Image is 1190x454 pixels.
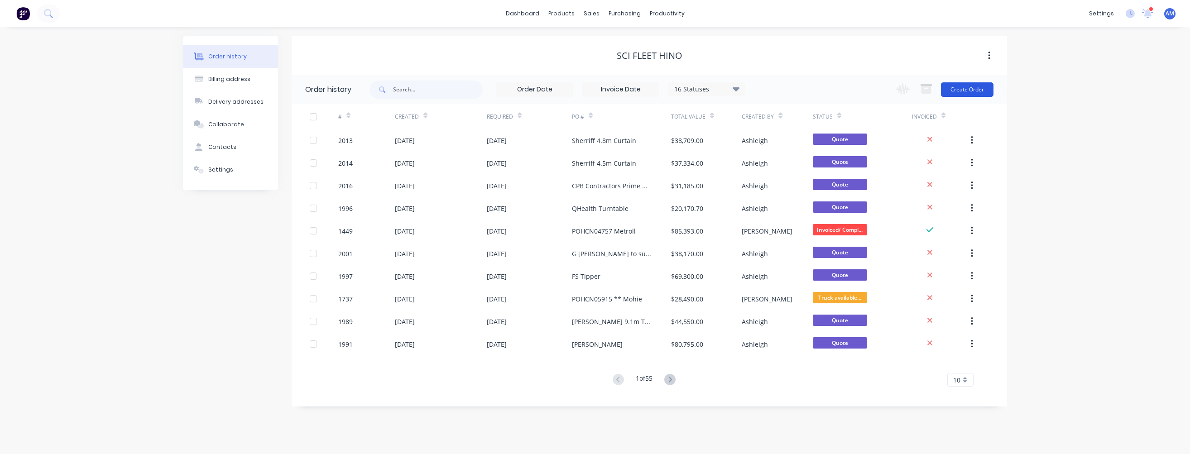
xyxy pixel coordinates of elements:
[671,272,703,281] div: $69,300.00
[16,7,30,20] img: Factory
[671,113,705,121] div: Total Value
[183,113,278,136] button: Collaborate
[813,337,867,349] span: Quote
[572,181,653,191] div: CPB Contractors Prime Mover
[742,113,774,121] div: Created By
[572,113,584,121] div: PO #
[671,158,703,168] div: $37,334.00
[1084,7,1118,20] div: settings
[742,204,768,213] div: Ashleigh
[487,104,572,129] div: Required
[742,294,792,304] div: [PERSON_NAME]
[671,226,703,236] div: $85,393.00
[395,226,415,236] div: [DATE]
[338,158,353,168] div: 2014
[742,249,768,258] div: Ashleigh
[183,91,278,113] button: Delivery addresses
[572,339,623,349] div: [PERSON_NAME]
[636,373,653,387] div: 1 of 55
[671,104,742,129] div: Total Value
[487,181,507,191] div: [DATE]
[813,201,867,213] span: Quote
[183,158,278,181] button: Settings
[671,294,703,304] div: $28,490.00
[813,269,867,281] span: Quote
[572,272,600,281] div: FS Tipper
[1166,10,1174,18] span: AM
[669,84,745,94] div: 16 Statuses
[338,136,353,145] div: 2013
[813,156,867,167] span: Quote
[813,104,912,129] div: Status
[395,317,415,326] div: [DATE]
[671,249,703,258] div: $38,170.00
[813,134,867,145] span: Quote
[501,7,544,20] a: dashboard
[487,204,507,213] div: [DATE]
[338,294,353,304] div: 1737
[487,158,507,168] div: [DATE]
[487,113,513,121] div: Required
[604,7,645,20] div: purchasing
[572,204,629,213] div: QHealth Turntable
[572,136,636,145] div: Sherriff 4.8m Curtain
[742,104,812,129] div: Created By
[395,204,415,213] div: [DATE]
[183,45,278,68] button: Order history
[208,75,250,83] div: Billing address
[813,224,867,235] span: Invoiced/ Compl...
[338,113,342,121] div: #
[497,83,573,96] input: Order Date
[813,292,867,303] span: Truck available...
[671,136,703,145] div: $38,709.00
[338,272,353,281] div: 1997
[208,143,236,151] div: Contacts
[487,317,507,326] div: [DATE]
[813,179,867,190] span: Quote
[572,158,636,168] div: Sherriff 4.5m Curtain
[813,315,867,326] span: Quote
[338,317,353,326] div: 1989
[572,104,671,129] div: PO #
[338,249,353,258] div: 2001
[742,226,792,236] div: [PERSON_NAME]
[395,136,415,145] div: [DATE]
[487,136,507,145] div: [DATE]
[395,158,415,168] div: [DATE]
[912,113,937,121] div: Invoiced
[393,81,483,99] input: Search...
[208,166,233,174] div: Settings
[395,294,415,304] div: [DATE]
[617,50,682,61] div: Sci Fleet Hino
[338,104,395,129] div: #
[912,104,969,129] div: Invoiced
[487,249,507,258] div: [DATE]
[813,247,867,258] span: Quote
[953,375,960,385] span: 10
[338,339,353,349] div: 1991
[645,7,689,20] div: productivity
[579,7,604,20] div: sales
[742,136,768,145] div: Ashleigh
[742,317,768,326] div: Ashleigh
[305,84,351,95] div: Order history
[742,158,768,168] div: Ashleigh
[742,272,768,281] div: Ashleigh
[671,181,703,191] div: $31,185.00
[813,113,833,121] div: Status
[395,339,415,349] div: [DATE]
[572,226,636,236] div: POHCN04757 Metroll
[941,82,993,97] button: Create Order
[487,294,507,304] div: [DATE]
[183,136,278,158] button: Contacts
[395,272,415,281] div: [DATE]
[671,339,703,349] div: $80,795.00
[544,7,579,20] div: products
[395,104,487,129] div: Created
[572,317,653,326] div: [PERSON_NAME] 9.1m Tray Rear Crane
[338,181,353,191] div: 2016
[395,249,415,258] div: [DATE]
[338,226,353,236] div: 1449
[742,339,768,349] div: Ashleigh
[183,68,278,91] button: Billing address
